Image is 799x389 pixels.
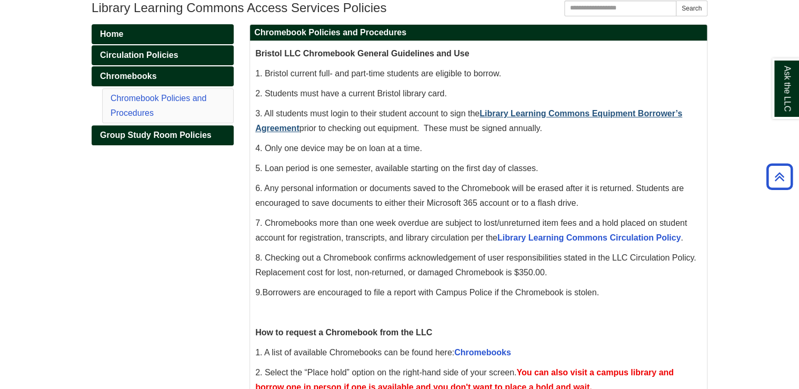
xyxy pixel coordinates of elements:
a: Back to Top [763,169,796,184]
a: Library Learning Commons Equipment Borrower’s Agreement [255,109,682,133]
span: 1. Bristol current full- and part-time students are eligible to borrow. [255,69,501,78]
span: 3. All students must login to their student account to sign the prior to checking out equipment. ... [255,109,682,133]
a: Chromebooks [92,66,234,86]
span: 2. Students must have a current Bristol library card. [255,89,447,98]
a: Library Learning Commons Circulation Policy [497,233,681,242]
a: Chromebooks [454,348,511,357]
span: 6. Any personal information or documents saved to the Chromebook will be erased after it is retur... [255,184,684,207]
span: 7. Chromebooks more than one week overdue are subject to lost/unreturned item fees and a hold pla... [255,218,687,242]
span: Group Study Room Policies [100,131,212,139]
strong: How to request a Chromebook from the LLC [255,328,432,337]
h1: Library Learning Commons Access Services Policies [92,1,707,15]
a: Circulation Policies [92,45,234,65]
span: Borrowers are encouraged to file a report with Campus Police if the Chromebook is stolen. [262,288,598,297]
h2: Chromebook Policies and Procedures [250,25,707,41]
span: 1. A list of available Chromebooks can be found here: [255,348,511,357]
span: Circulation Policies [100,51,178,59]
a: Home [92,24,234,44]
span: 4. Only one device may be on loan at a time. [255,144,422,153]
button: Search [676,1,707,16]
div: Guide Pages [92,24,234,145]
span: 9 [255,288,260,297]
span: Chromebooks [100,72,157,81]
span: Bristol LLC Chromebook General Guidelines and Use [255,49,469,58]
p: . [255,285,702,300]
a: Group Study Room Policies [92,125,234,145]
span: 5. Loan period is one semester, available starting on the first day of classes. [255,164,538,173]
a: Chromebook Policies and Procedures [111,94,206,117]
span: Home [100,29,123,38]
span: 8. Checking out a Chromebook confirms acknowledgement of user responsibilities stated in the LLC ... [255,253,696,277]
